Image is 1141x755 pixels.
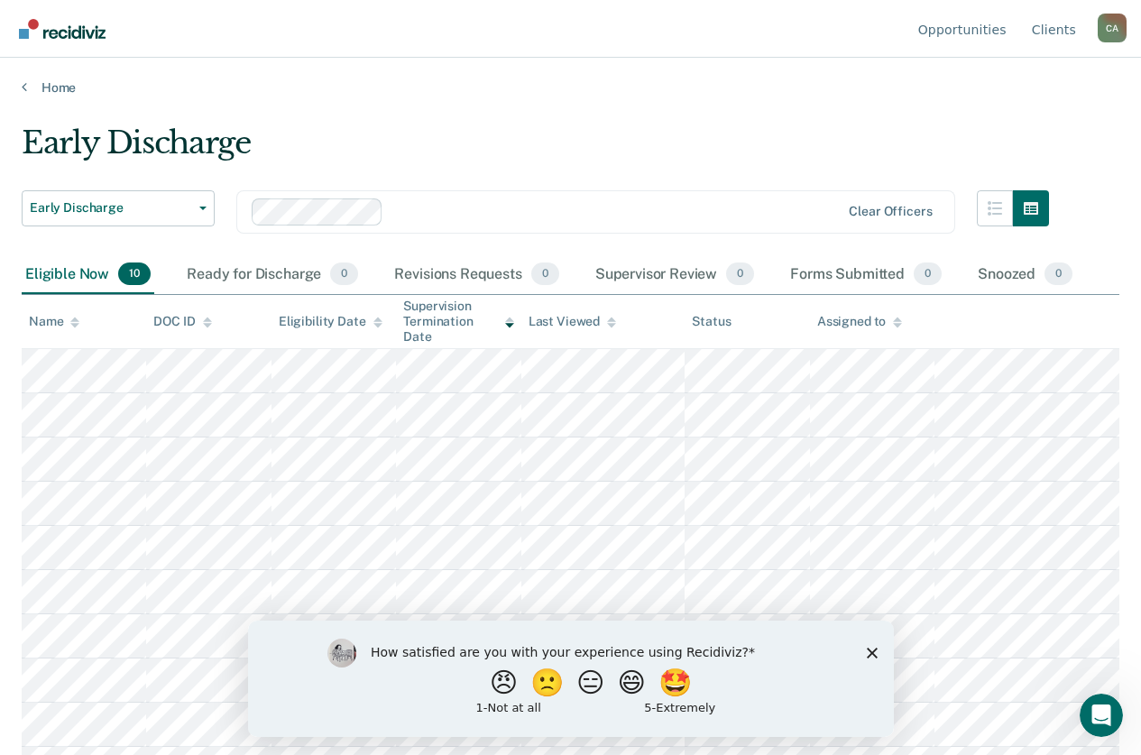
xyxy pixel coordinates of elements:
[787,255,945,295] div: Forms Submitted0
[1044,262,1072,286] span: 0
[330,262,358,286] span: 0
[183,255,362,295] div: Ready for Discharge0
[974,255,1076,295] div: Snoozed0
[22,190,215,226] button: Early Discharge
[817,314,902,329] div: Assigned to
[1098,14,1127,42] button: Profile dropdown button
[1080,694,1123,737] iframe: Intercom live chat
[849,204,932,219] div: Clear officers
[19,19,106,39] img: Recidiviz
[153,314,211,329] div: DOC ID
[22,124,1049,176] div: Early Discharge
[529,314,616,329] div: Last Viewed
[248,621,894,737] iframe: Survey by Kim from Recidiviz
[1098,14,1127,42] div: C A
[29,314,79,329] div: Name
[118,262,151,286] span: 10
[914,262,942,286] span: 0
[726,262,754,286] span: 0
[22,255,154,295] div: Eligible Now10
[391,255,562,295] div: Revisions Requests0
[22,79,1119,96] a: Home
[592,255,759,295] div: Supervisor Review0
[692,314,731,329] div: Status
[30,200,192,216] span: Early Discharge
[403,299,513,344] div: Supervision Termination Date
[531,262,559,286] span: 0
[279,314,382,329] div: Eligibility Date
